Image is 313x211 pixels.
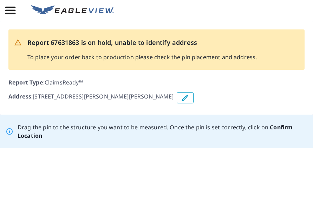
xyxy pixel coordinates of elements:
p: Drag the pin to the structure you want to be measured. Once the pin is set correctly, click on [18,123,307,140]
a: EV Logo [27,1,118,20]
p: : ClaimsReady™ [8,78,305,87]
b: Report Type [8,79,43,86]
b: Address [8,93,31,100]
p: To place your order back to production please check the pin placement and address. [27,53,257,61]
p: Report 67631863 is on hold, unable to identify address [27,38,257,47]
img: EV Logo [31,5,114,16]
p: : [STREET_ADDRESS][PERSON_NAME][PERSON_NAME] [8,92,174,103]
